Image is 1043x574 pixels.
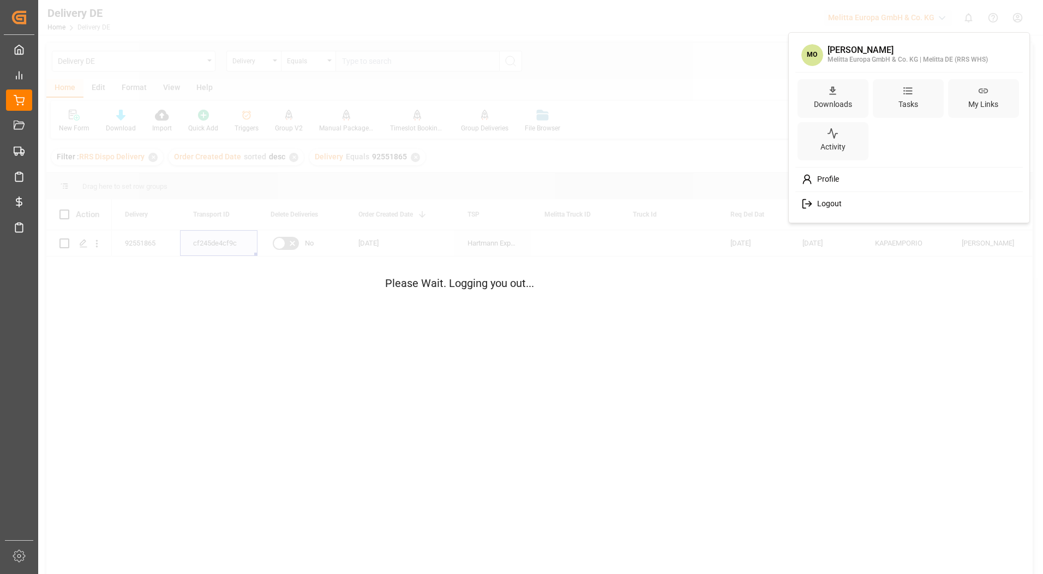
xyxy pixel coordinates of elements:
div: Melitta Europa GmbH & Co. KG | Melitta DE (RRS WHS) [828,55,988,65]
div: Activity [818,139,848,155]
div: Downloads [812,97,854,112]
span: Profile [813,175,839,184]
div: Tasks [896,97,920,112]
p: Please Wait. Logging you out... [385,275,658,291]
span: Logout [813,199,842,209]
div: [PERSON_NAME] [828,45,988,55]
div: My Links [966,97,1000,112]
span: MO [801,44,823,66]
